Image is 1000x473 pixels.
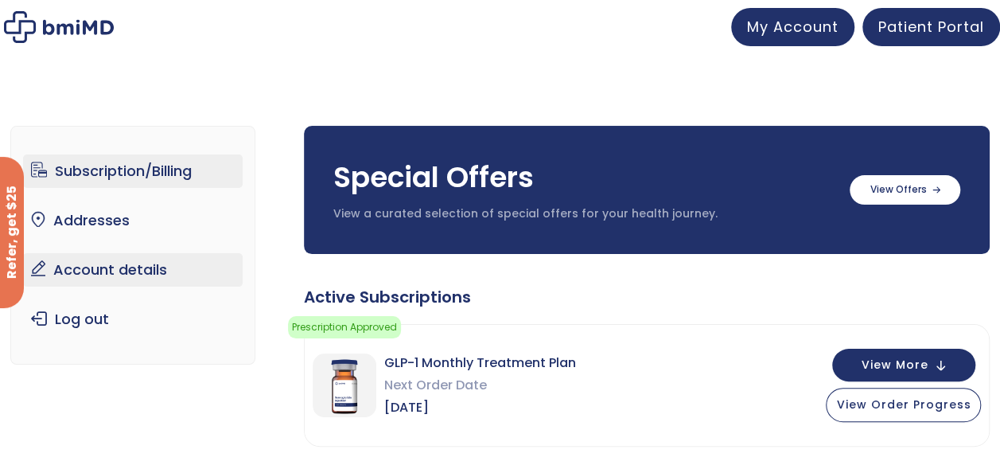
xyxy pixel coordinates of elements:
span: GLP-1 Monthly Treatment Plan [384,352,576,374]
span: View More [861,360,928,370]
a: Subscription/Billing [23,154,243,188]
a: Patient Portal [862,8,1000,46]
span: Patient Portal [878,17,984,37]
span: [DATE] [384,397,576,419]
button: View More [832,349,975,381]
p: View a curated selection of special offers for your health journey. [333,206,834,222]
div: Active Subscriptions [304,286,990,308]
a: Account details [23,253,243,287]
nav: Account pages [10,126,255,365]
img: My account [4,11,114,43]
a: Addresses [23,204,243,237]
span: View Order Progress [836,397,971,412]
a: Log out [23,303,243,336]
span: Prescription Approved [288,316,401,338]
span: My Account [747,17,839,37]
span: Next Order Date [384,374,576,397]
h3: Special Offers [333,158,834,197]
a: My Account [731,8,854,46]
button: View Order Progress [826,388,981,422]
